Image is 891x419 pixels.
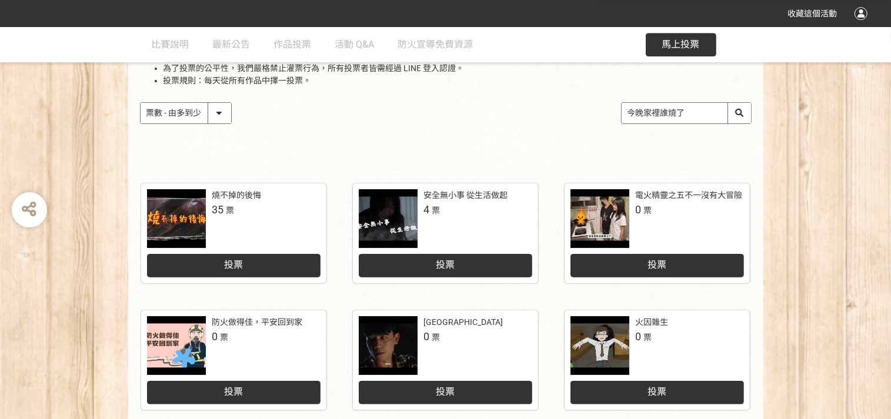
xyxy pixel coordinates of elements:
[648,259,666,270] span: 投票
[274,27,312,62] a: 作品投票
[141,310,326,410] a: 防火做得佳，平安回到家0票投票
[213,27,251,62] a: 最新公告
[432,333,440,342] span: 票
[648,386,666,397] span: 投票
[335,27,375,62] a: 活動 Q&A
[398,27,473,62] a: 防火宣導免費資源
[213,39,251,50] span: 最新公告
[565,183,750,283] a: 電火精靈之五不一沒有大冒險0票投票
[436,259,455,270] span: 投票
[152,39,189,50] span: 比賽說明
[643,333,652,342] span: 票
[226,206,234,215] span: 票
[212,189,261,202] div: 燒不掉的後悔
[635,316,668,329] div: 火因雜生
[220,333,228,342] span: 票
[398,39,473,50] span: 防火宣導免費資源
[353,183,538,283] a: 安全無小事 從生活做起4票投票
[163,75,752,87] li: 投票規則：每天從所有作品中擇一投票。
[212,316,302,329] div: 防火做得佳，平安回到家
[353,310,538,410] a: [GEOGRAPHIC_DATA]0票投票
[643,206,652,215] span: 票
[163,62,752,75] li: 為了投票的公平性，我們嚴格禁止灌票行為，所有投票者皆需經過 LINE 登入認證。
[274,39,312,50] span: 作品投票
[436,386,455,397] span: 投票
[141,183,326,283] a: 燒不掉的後悔35票投票
[224,386,243,397] span: 投票
[787,9,837,18] span: 收藏這個活動
[635,203,641,216] span: 0
[212,330,218,343] span: 0
[335,39,375,50] span: 活動 Q&A
[212,203,223,216] span: 35
[152,27,189,62] a: 比賽說明
[662,39,700,50] span: 馬上投票
[423,189,508,202] div: 安全無小事 從生活做起
[423,330,429,343] span: 0
[646,33,716,56] button: 馬上投票
[224,259,243,270] span: 投票
[622,103,751,123] input: 搜尋作品
[635,330,641,343] span: 0
[423,316,503,329] div: [GEOGRAPHIC_DATA]
[565,310,750,410] a: 火因雜生0票投票
[423,203,429,216] span: 4
[635,189,742,202] div: 電火精靈之五不一沒有大冒險
[432,206,440,215] span: 票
